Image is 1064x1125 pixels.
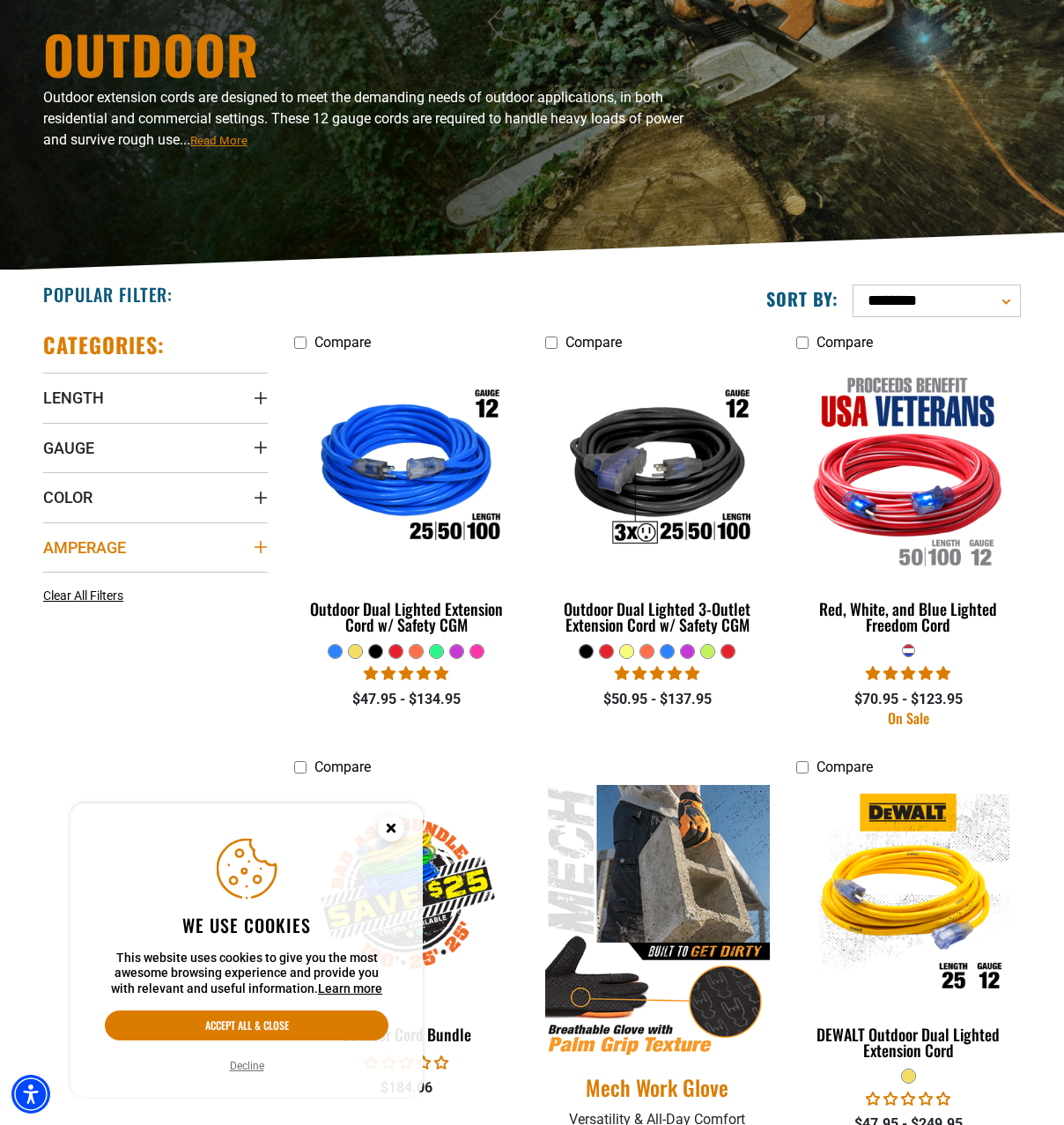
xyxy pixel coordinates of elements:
div: $50.95 - $137.95 [545,689,770,710]
h2: Popular Filter: [43,283,173,306]
span: Clear All Filters [43,588,123,603]
span: Compare [816,334,873,351]
img: DEWALT Outdoor Dual Lighted Extension Cord [797,793,1019,995]
img: Outdoor Dual Lighted Extension Cord w/ Safety CGM [296,368,518,571]
summary: Amperage [43,522,268,572]
span: Outdoor extension cords are designed to meet the demanding needs of outdoor applications, in both... [43,89,683,148]
div: On Sale [796,711,1021,725]
div: Red, White, and Blue Lighted Freedom Cord [796,601,1021,633]
span: Compare [816,759,873,775]
div: Outdoor Dual Lighted 3-Outlet Extension Cord w/ Safety CGM [545,601,770,633]
summary: Gauge [43,423,268,472]
a: DEWALT Outdoor Dual Lighted Extension Cord DEWALT Outdoor Dual Lighted Extension Cord [796,785,1021,1069]
div: Accessibility Menu [11,1075,50,1114]
button: Accept all & close [105,1010,388,1040]
a: Clear All Filters [43,587,130,605]
span: Length [43,388,104,408]
div: DEWALT Outdoor Dual Lighted Extension Cord [796,1026,1021,1058]
div: $70.95 - $123.95 [796,689,1021,710]
span: Color [43,487,92,507]
span: 4.80 stars [615,665,699,682]
span: Compare [314,334,371,351]
img: Red, White, and Blue Lighted Freedom Cord [797,368,1019,571]
summary: Length [43,373,268,422]
a: Mech Work Glove [545,1074,770,1101]
p: This website uses cookies to give you the most awesome browsing experience and provide you with r... [105,951,388,997]
summary: Color [43,472,268,522]
aside: Cookie Consent [70,803,423,1098]
span: 5.00 stars [866,665,950,682]
h2: Categories: [43,331,165,359]
img: Outdoor Cord Bundle [296,793,518,995]
span: Compare [565,334,622,351]
a: Learn more [318,981,382,995]
img: Mech Work Glove [545,785,770,1057]
h1: Outdoor [43,27,686,80]
a: Outdoor Cord Bundle Outdoor Cord Bundle [294,785,519,1053]
span: Compare [314,759,371,775]
label: Sort by: [766,287,839,310]
span: Read More [190,134,248,147]
a: Red, White, and Blue Lighted Freedom Cord Red, White, and Blue Lighted Freedom Cord [796,359,1021,643]
div: Outdoor Dual Lighted Extension Cord w/ Safety CGM [294,601,519,633]
img: Outdoor Dual Lighted 3-Outlet Extension Cord w/ Safety CGM [546,368,768,571]
div: $47.95 - $134.95 [294,689,519,710]
a: Outdoor Dual Lighted 3-Outlet Extension Cord w/ Safety CGM Outdoor Dual Lighted 3-Outlet Extensio... [545,359,770,643]
span: Amperage [43,537,126,558]
span: 4.81 stars [364,665,448,682]
span: 0.00 stars [866,1091,950,1107]
a: Outdoor Dual Lighted Extension Cord w/ Safety CGM Outdoor Dual Lighted Extension Cord w/ Safety CGM [294,359,519,643]
span: Gauge [43,438,94,458]
button: Decline [225,1057,270,1075]
h2: We use cookies [105,914,388,936]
